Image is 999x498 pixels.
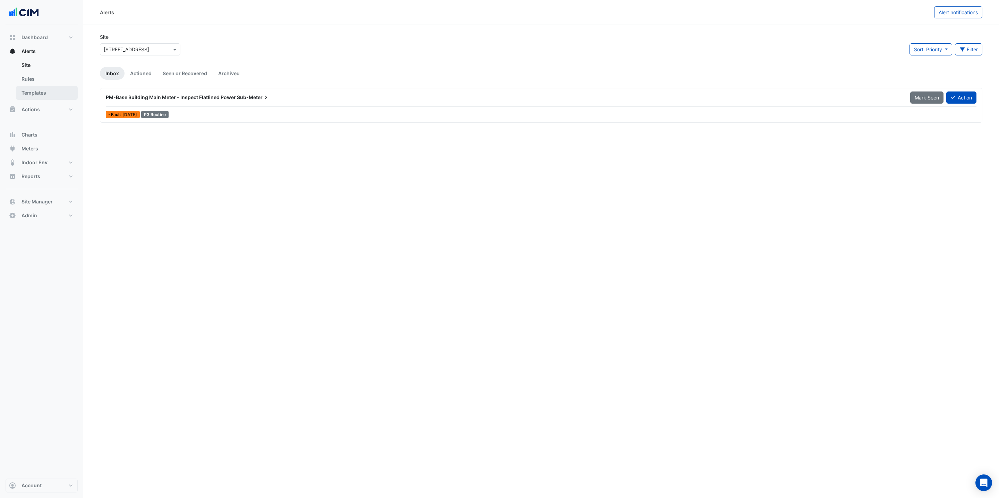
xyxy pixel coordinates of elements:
a: Templates [16,86,78,100]
app-icon: Meters [9,145,16,152]
a: Actioned [125,67,157,80]
a: Rules [16,72,78,86]
a: Site [16,58,78,72]
button: Alerts [6,44,78,58]
div: Alerts [6,58,78,103]
span: Mark Seen [915,95,939,101]
button: Alert notifications [934,6,982,18]
button: Site Manager [6,195,78,209]
span: Account [22,482,42,489]
button: Account [6,479,78,492]
span: Sort: Priority [914,46,942,52]
span: Alerts [22,48,36,55]
button: Indoor Env [6,156,78,169]
button: Admin [6,209,78,222]
span: Admin [22,212,37,219]
button: Reports [6,169,78,183]
span: Charts [22,131,37,138]
button: Action [946,91,976,104]
span: Dashboard [22,34,48,41]
span: Sub-Meter [237,94,270,101]
div: P3 Routine [141,111,169,118]
img: Company Logo [8,6,40,19]
button: Filter [955,43,983,55]
app-icon: Alerts [9,48,16,55]
label: Site [100,33,109,41]
button: Charts [6,128,78,142]
app-icon: Site Manager [9,198,16,205]
div: Alerts [100,9,114,16]
app-icon: Admin [9,212,16,219]
app-icon: Charts [9,131,16,138]
span: Fault [111,113,122,117]
button: Sort: Priority [910,43,952,55]
button: Dashboard [6,30,78,44]
span: Reports [22,173,40,180]
span: Indoor Env [22,159,48,166]
button: Actions [6,103,78,116]
app-icon: Dashboard [9,34,16,41]
span: Meters [22,145,38,152]
span: Thu 04-Sep-2025 00:00 AEST [122,112,137,117]
button: Mark Seen [910,91,943,104]
app-icon: Actions [9,106,16,113]
span: PM-Base Building Main Meter - Inspect Flatlined Power [106,94,236,100]
button: Meters [6,142,78,156]
a: Seen or Recovered [157,67,213,80]
app-icon: Reports [9,173,16,180]
span: Actions [22,106,40,113]
a: Inbox [100,67,125,80]
span: Alert notifications [939,9,978,15]
app-icon: Indoor Env [9,159,16,166]
span: Site Manager [22,198,53,205]
div: Open Intercom Messenger [975,474,992,491]
a: Archived [213,67,245,80]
